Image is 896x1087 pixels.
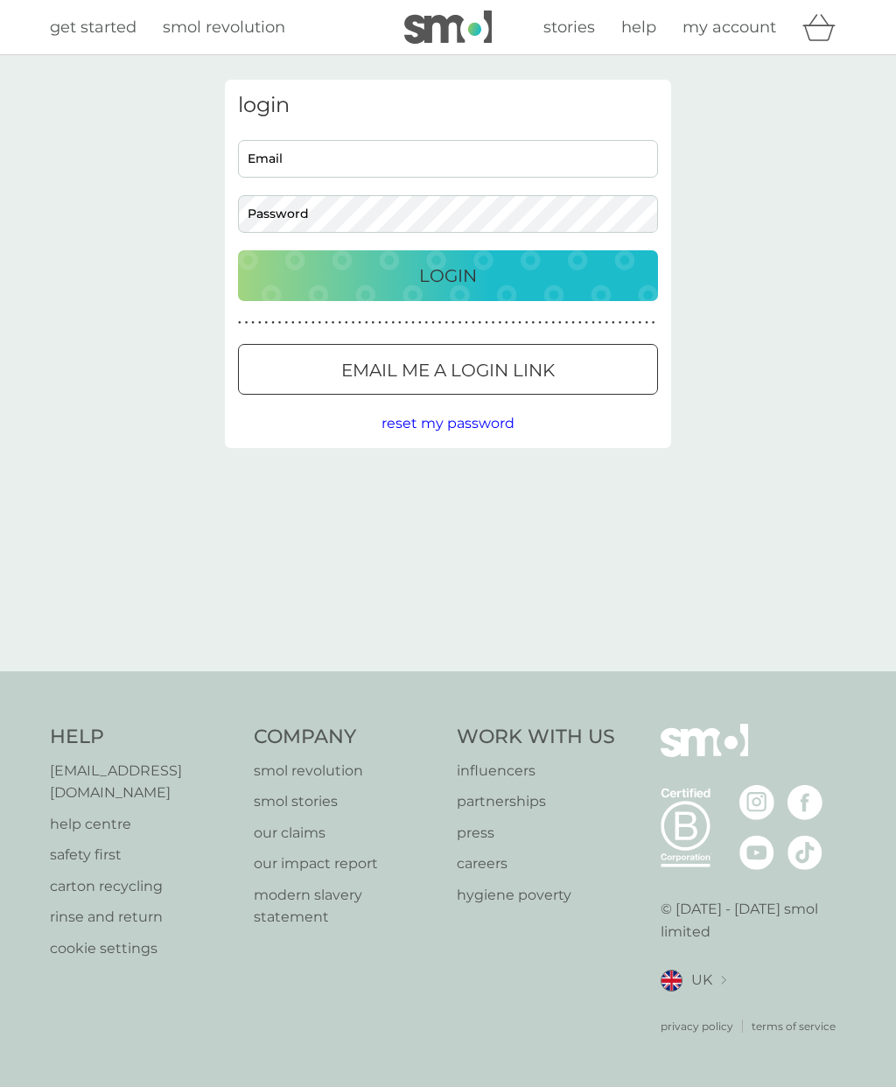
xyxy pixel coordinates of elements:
p: ● [352,319,355,327]
p: ● [258,319,262,327]
h3: login [238,93,658,118]
a: rinse and return [50,906,236,929]
p: ● [385,319,388,327]
p: ● [551,319,555,327]
p: privacy policy [661,1018,733,1034]
p: ● [318,319,322,327]
p: ● [238,319,241,327]
p: ● [571,319,575,327]
p: our impact report [254,852,440,875]
p: ● [465,319,468,327]
p: partnerships [457,790,615,813]
p: ● [472,319,475,327]
p: ● [512,319,515,327]
p: our claims [254,822,440,845]
h4: Work With Us [457,724,615,751]
p: ● [612,319,615,327]
p: ● [311,319,315,327]
a: cookie settings [50,937,236,960]
button: Login [238,250,658,301]
p: ● [558,319,562,327]
img: visit the smol Tiktok page [787,835,822,870]
img: UK flag [661,970,682,992]
p: ● [338,319,341,327]
img: visit the smol Youtube page [739,835,774,870]
p: ● [565,319,569,327]
p: ● [265,319,269,327]
a: [EMAIL_ADDRESS][DOMAIN_NAME] [50,760,236,804]
h4: Company [254,724,440,751]
img: smol [661,724,748,783]
p: ● [372,319,375,327]
p: terms of service [752,1018,836,1034]
p: ● [378,319,381,327]
p: ● [538,319,542,327]
p: © [DATE] - [DATE] smol limited [661,898,847,943]
a: smol revolution [163,15,285,40]
span: my account [682,18,776,37]
p: ● [645,319,648,327]
p: ● [632,319,635,327]
p: ● [411,319,415,327]
a: get started [50,15,136,40]
p: carton recycling [50,875,236,898]
img: smol [404,11,492,44]
p: ● [598,319,602,327]
p: ● [245,319,248,327]
span: help [621,18,656,37]
p: ● [365,319,368,327]
p: ● [605,319,608,327]
p: ● [391,319,395,327]
a: safety first [50,844,236,866]
p: ● [298,319,302,327]
span: UK [691,969,712,992]
p: ● [652,319,655,327]
a: help [621,15,656,40]
p: ● [578,319,582,327]
p: ● [479,319,482,327]
p: ● [532,319,535,327]
p: ● [444,319,448,327]
p: ● [591,319,595,327]
img: select a new location [721,976,726,985]
a: stories [543,15,595,40]
p: ● [545,319,549,327]
p: ● [251,319,255,327]
p: ● [438,319,442,327]
p: ● [451,319,455,327]
p: ● [291,319,295,327]
p: ● [345,319,348,327]
span: reset my password [381,415,514,431]
p: ● [431,319,435,327]
a: smol stories [254,790,440,813]
p: ● [405,319,409,327]
p: ● [525,319,528,327]
p: ● [425,319,429,327]
p: Login [419,262,477,290]
p: ● [418,319,422,327]
a: influencers [457,760,615,782]
p: ● [619,319,622,327]
p: ● [325,319,328,327]
p: ● [505,319,508,327]
p: ● [304,319,308,327]
a: press [457,822,615,845]
p: ● [398,319,402,327]
span: stories [543,18,595,37]
a: modern slavery statement [254,884,440,929]
p: ● [485,319,488,327]
a: help centre [50,813,236,836]
p: hygiene poverty [457,884,615,907]
img: visit the smol Facebook page [787,785,822,820]
button: reset my password [381,412,514,435]
a: smol revolution [254,760,440,782]
p: ● [284,319,288,327]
